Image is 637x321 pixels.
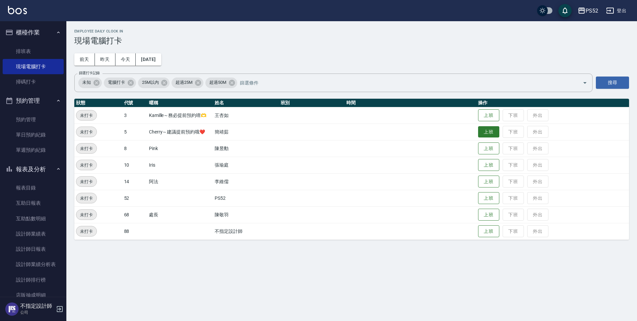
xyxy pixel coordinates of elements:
[104,79,129,86] span: 電腦打卡
[20,303,54,309] h5: 不指定設計師
[74,36,629,45] h3: 現場電腦打卡
[147,140,213,157] td: Pink
[205,78,237,88] div: 超過50M
[3,142,64,158] a: 單週預約紀錄
[3,127,64,142] a: 單日預約紀錄
[3,180,64,195] a: 報表目錄
[3,195,64,211] a: 互助日報表
[279,99,345,107] th: 班別
[478,192,499,204] button: 上班
[3,272,64,288] a: 設計師排行榜
[8,6,27,14] img: Logo
[147,173,213,190] td: 阿法
[3,211,64,226] a: 互助點數明細
[122,206,147,223] td: 68
[596,77,629,89] button: 搜尋
[76,129,97,135] span: 未打卡
[172,78,203,88] div: 超過25M
[478,109,499,122] button: 上班
[213,107,279,124] td: 王杏如
[147,157,213,173] td: Iris
[575,4,601,18] button: PS52
[478,126,499,138] button: 上班
[3,74,64,89] a: 掃碼打卡
[478,225,499,238] button: 上班
[213,223,279,240] td: 不指定設計師
[213,99,279,107] th: 姓名
[78,79,95,86] span: 未知
[138,79,163,86] span: 25M以內
[147,124,213,140] td: Cherry～建議提前預約哦❤️
[76,228,97,235] span: 未打卡
[76,195,97,202] span: 未打卡
[20,309,54,315] p: 公司
[76,211,97,218] span: 未打卡
[147,107,213,124] td: Kamille～務必提前預約唷🫶
[213,190,279,206] td: PS52
[78,78,102,88] div: 未知
[122,140,147,157] td: 8
[3,59,64,74] a: 現場電腦打卡
[205,79,230,86] span: 超過50M
[147,99,213,107] th: 暱稱
[3,92,64,109] button: 預約管理
[3,241,64,257] a: 設計師日報表
[74,99,122,107] th: 狀態
[76,145,97,152] span: 未打卡
[478,159,499,171] button: 上班
[104,78,136,88] div: 電腦打卡
[3,24,64,41] button: 櫃檯作業
[122,124,147,140] td: 5
[238,77,571,88] input: 篩選條件
[122,173,147,190] td: 14
[115,53,136,66] button: 今天
[476,99,629,107] th: 操作
[136,53,161,66] button: [DATE]
[122,223,147,240] td: 88
[478,176,499,188] button: 上班
[74,29,629,33] h2: Employee Daily Clock In
[213,206,279,223] td: 陳敬羽
[79,71,100,76] label: 篩選打卡記錄
[213,124,279,140] td: 簡靖茹
[95,53,115,66] button: 昨天
[147,206,213,223] td: 處長
[3,288,64,303] a: 店販抽成明細
[3,161,64,178] button: 報表及分析
[3,226,64,241] a: 設計師業績表
[213,157,279,173] td: 張瑜庭
[3,257,64,272] a: 設計師業績分析表
[558,4,572,17] button: save
[138,78,170,88] div: 25M以內
[3,112,64,127] a: 預約管理
[603,5,629,17] button: 登出
[74,53,95,66] button: 前天
[345,99,476,107] th: 時間
[586,7,598,15] div: PS52
[76,178,97,185] span: 未打卡
[478,209,499,221] button: 上班
[3,44,64,59] a: 排班表
[478,142,499,155] button: 上班
[213,140,279,157] td: 陳昱勳
[76,162,97,169] span: 未打卡
[122,107,147,124] td: 3
[213,173,279,190] td: 李維儒
[122,157,147,173] td: 10
[580,78,590,88] button: Open
[172,79,196,86] span: 超過25M
[76,112,97,119] span: 未打卡
[5,302,19,316] img: Person
[122,99,147,107] th: 代號
[122,190,147,206] td: 52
